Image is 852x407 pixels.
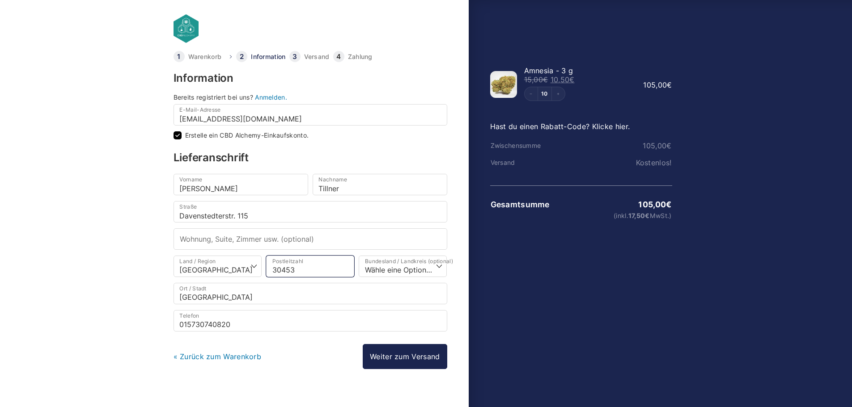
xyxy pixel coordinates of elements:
input: Telefon [174,310,447,331]
span: € [666,200,671,209]
bdi: 105,00 [643,141,671,150]
button: Decrement [525,87,538,101]
h3: Information [174,73,447,84]
a: Information [251,54,285,60]
span: € [645,212,649,219]
small: (inkl. MwSt.) [551,213,671,219]
span: 17,50 [628,212,650,219]
h3: Lieferanschrift [174,152,447,163]
a: Edit [538,91,551,97]
bdi: 105,00 [638,200,671,209]
a: Warenkorb [188,54,222,60]
input: Nachname [313,174,447,195]
input: Postleitzahl [266,256,354,277]
input: Straße [174,201,447,222]
span: € [667,80,672,89]
input: Wohnung, Suite, Zimmer usw. (optional) [174,228,447,250]
span: € [569,75,574,84]
a: Anmelden. [255,93,287,101]
td: Kostenlos! [551,159,672,167]
label: Erstelle ein CBD Alchemy-Einkaufskonto. [185,132,309,138]
span: Bereits registriert bei uns? [174,93,253,101]
th: Versand [490,159,551,166]
a: Weiter zum Versand [363,344,447,369]
input: Vorname [174,174,308,195]
input: Ort / Stadt [174,283,447,304]
bdi: 105,00 [643,80,672,89]
button: Increment [551,87,565,101]
th: Gesamtsumme [490,200,551,209]
span: € [666,141,671,150]
input: E-Mail-Adresse [174,104,447,126]
span: Amnesia - 3 g [524,66,573,75]
bdi: 10,50 [551,75,575,84]
a: « Zurück zum Warenkorb [174,352,262,361]
a: Versand [304,54,330,60]
span: € [543,75,548,84]
a: Zahlung [348,54,373,60]
a: Hast du einen Rabatt-Code? Klicke hier. [490,122,630,131]
bdi: 15,00 [524,75,548,84]
th: Zwischensumme [490,142,551,149]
